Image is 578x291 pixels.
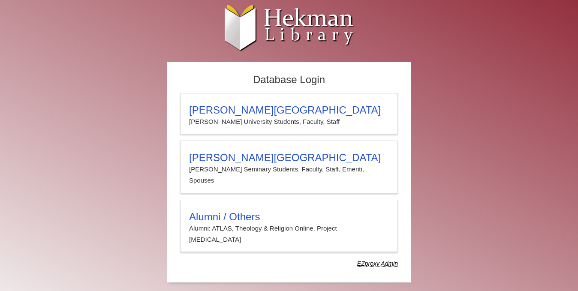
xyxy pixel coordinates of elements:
[189,223,389,246] p: Alumni: ATLAS, Theology & Religion Online, Project [MEDICAL_DATA]
[189,116,389,127] p: [PERSON_NAME] University Students, Faculty, Staff
[180,93,398,134] a: [PERSON_NAME][GEOGRAPHIC_DATA][PERSON_NAME] University Students, Faculty, Staff
[180,141,398,193] a: [PERSON_NAME][GEOGRAPHIC_DATA][PERSON_NAME] Seminary Students, Faculty, Staff, Emeriti, Spouses
[357,260,398,267] dfn: Use Alumni login
[189,164,389,186] p: [PERSON_NAME] Seminary Students, Faculty, Staff, Emeriti, Spouses
[176,71,402,89] h2: Database Login
[189,211,389,246] summary: Alumni / OthersAlumni: ATLAS, Theology & Religion Online, Project [MEDICAL_DATA]
[189,152,389,164] h3: [PERSON_NAME][GEOGRAPHIC_DATA]
[189,211,389,223] h3: Alumni / Others
[189,104,389,116] h3: [PERSON_NAME][GEOGRAPHIC_DATA]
